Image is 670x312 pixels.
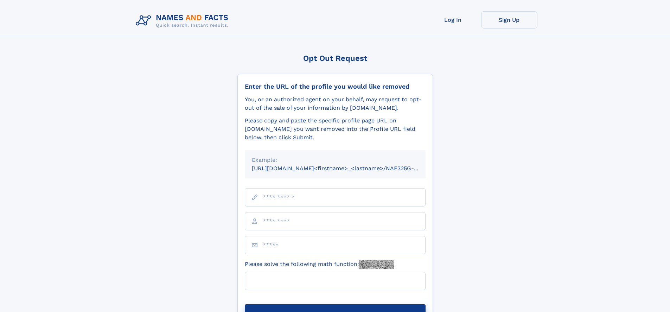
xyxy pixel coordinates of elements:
[481,11,537,28] a: Sign Up
[245,260,394,269] label: Please solve the following math function:
[252,165,439,172] small: [URL][DOMAIN_NAME]<firstname>_<lastname>/NAF325G-xxxxxxxx
[425,11,481,28] a: Log In
[133,11,234,30] img: Logo Names and Facts
[245,95,426,112] div: You, or an authorized agent on your behalf, may request to opt-out of the sale of your informatio...
[245,116,426,142] div: Please copy and paste the specific profile page URL on [DOMAIN_NAME] you want removed into the Pr...
[245,83,426,90] div: Enter the URL of the profile you would like removed
[237,54,433,63] div: Opt Out Request
[252,156,419,164] div: Example:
